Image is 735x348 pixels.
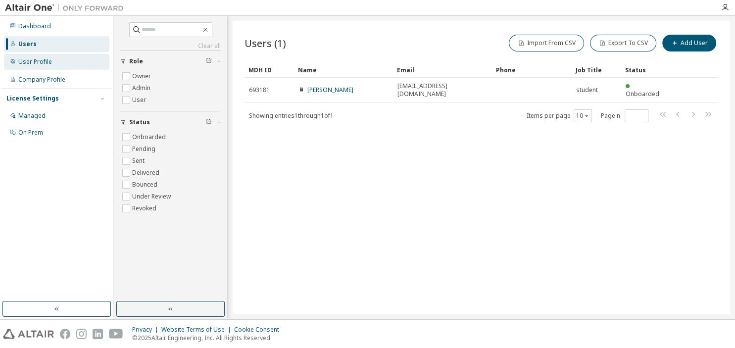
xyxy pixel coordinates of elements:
[206,118,212,126] span: Clear filter
[132,167,161,179] label: Delivered
[132,143,157,155] label: Pending
[3,329,54,339] img: altair_logo.svg
[625,62,667,78] div: Status
[234,326,285,334] div: Cookie Consent
[120,50,221,72] button: Role
[626,90,659,98] span: Onboarded
[93,329,103,339] img: linkedin.svg
[132,191,173,202] label: Under Review
[132,82,152,94] label: Admin
[576,86,598,94] span: student
[249,111,334,120] span: Showing entries 1 through 1 of 1
[76,329,87,339] img: instagram.svg
[18,58,52,66] div: User Profile
[60,329,70,339] img: facebook.svg
[132,70,153,82] label: Owner
[590,35,656,51] button: Export To CSV
[576,62,617,78] div: Job Title
[249,86,270,94] span: 693181
[397,62,488,78] div: Email
[298,62,389,78] div: Name
[132,155,147,167] label: Sent
[206,57,212,65] span: Clear filter
[248,62,290,78] div: MDH ID
[18,22,51,30] div: Dashboard
[132,326,161,334] div: Privacy
[5,3,129,13] img: Altair One
[18,129,43,137] div: On Prem
[18,76,65,84] div: Company Profile
[132,94,148,106] label: User
[397,82,488,98] span: [EMAIL_ADDRESS][DOMAIN_NAME]
[129,57,143,65] span: Role
[18,112,46,120] div: Managed
[132,202,158,214] label: Revoked
[132,179,159,191] label: Bounced
[18,40,37,48] div: Users
[120,42,221,50] a: Clear all
[307,86,353,94] a: [PERSON_NAME]
[496,62,568,78] div: Phone
[109,329,123,339] img: youtube.svg
[120,111,221,133] button: Status
[161,326,234,334] div: Website Terms of Use
[132,334,285,342] p: © 2025 Altair Engineering, Inc. All Rights Reserved.
[601,109,648,122] span: Page n.
[576,112,589,120] button: 10
[245,36,286,50] span: Users (1)
[6,95,59,102] div: License Settings
[509,35,584,51] button: Import From CSV
[527,109,592,122] span: Items per page
[662,35,716,51] button: Add User
[129,118,150,126] span: Status
[132,131,168,143] label: Onboarded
